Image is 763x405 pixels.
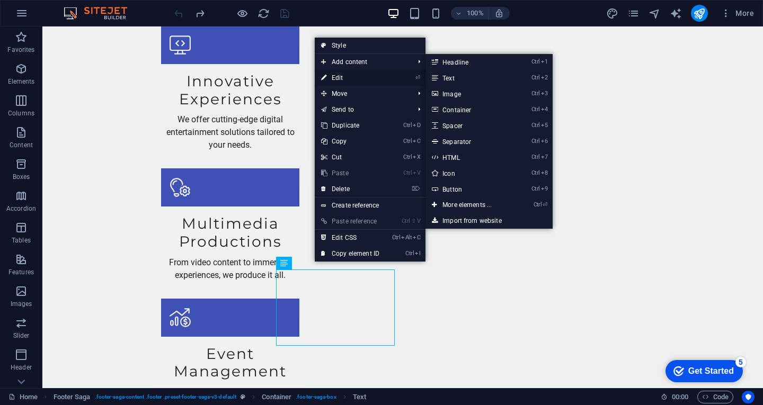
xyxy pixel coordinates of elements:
[541,185,548,192] i: 9
[494,8,504,18] i: On resize automatically adjust zoom level to fit chosen device.
[54,391,91,403] span: Click to select. Double-click to edit
[315,149,386,165] a: CtrlXCut
[693,7,705,20] i: Publish
[425,86,513,102] a: Ctrl3Image
[425,197,513,213] a: Ctrl⏎More elements ...
[541,74,548,81] i: 2
[415,74,420,81] i: ⏎
[241,394,245,400] i: This element is a customizable preset
[403,138,412,145] i: Ctrl
[392,234,401,241] i: Ctrl
[413,122,420,129] i: D
[13,331,30,340] p: Slider
[649,7,661,20] i: Navigator
[425,165,513,181] a: Ctrl8Icon
[543,201,547,208] i: ⏎
[8,268,34,276] p: Features
[315,102,410,118] a: Send to
[670,7,682,20] button: text_generator
[531,74,540,81] i: Ctrl
[531,138,540,145] i: Ctrl
[413,169,420,176] i: V
[315,118,386,133] a: CtrlDDuplicate
[534,201,542,208] i: Ctrl
[413,138,420,145] i: C
[11,300,32,308] p: Images
[679,393,681,401] span: :
[95,391,236,403] span: . footer-saga-content .footer .preset-footer-saga-v3-default
[11,363,32,372] p: Header
[531,106,540,113] i: Ctrl
[8,109,34,118] p: Columns
[541,106,548,113] i: 4
[691,5,708,22] button: publish
[606,7,619,20] button: design
[315,165,386,181] a: CtrlVPaste
[670,7,682,20] i: AI Writer
[8,77,35,86] p: Elements
[541,90,548,97] i: 3
[716,5,758,22] button: More
[12,236,31,245] p: Tables
[7,46,34,54] p: Favorites
[31,12,77,21] div: Get Started
[541,154,548,160] i: 7
[742,391,755,403] button: Usercentrics
[661,391,689,403] h6: Session time
[531,122,540,129] i: Ctrl
[315,246,386,262] a: CtrlICopy element ID
[315,230,386,246] a: CtrlAltCEdit CSS
[78,2,89,13] div: 5
[541,122,548,129] i: 5
[672,391,688,403] span: 00 00
[697,391,733,403] button: Code
[531,185,540,192] i: Ctrl
[403,122,412,129] i: Ctrl
[413,234,420,241] i: C
[315,197,425,213] a: Create reference
[531,154,540,160] i: Ctrl
[411,218,416,224] i: ⇧
[236,7,249,20] button: Click here to leave preview mode and continue editing
[413,154,420,160] i: X
[405,250,414,257] i: Ctrl
[425,133,513,149] a: Ctrl6Separator
[193,7,206,20] button: redo
[10,141,33,149] p: Content
[315,133,386,149] a: CtrlCCopy
[403,154,412,160] i: Ctrl
[403,169,412,176] i: Ctrl
[451,7,489,20] button: 100%
[425,149,513,165] a: Ctrl7HTML
[315,38,425,53] a: Style
[425,213,553,229] a: Import from website
[702,391,729,403] span: Code
[425,118,513,133] a: Ctrl5Spacer
[258,7,270,20] i: Reload page
[315,213,386,229] a: Ctrl⇧VPaste reference
[606,7,618,20] i: Design (Ctrl+Alt+Y)
[531,169,540,176] i: Ctrl
[415,250,420,257] i: I
[257,7,270,20] button: reload
[315,86,410,102] span: Move
[425,102,513,118] a: Ctrl4Container
[541,58,548,65] i: 1
[6,204,36,213] p: Accordion
[541,169,548,176] i: 8
[8,5,86,28] div: Get Started 5 items remaining, 0% complete
[425,70,513,86] a: Ctrl2Text
[541,138,548,145] i: 6
[627,7,640,20] i: Pages (Ctrl+Alt+S)
[296,391,336,403] span: . footer-saga-box
[315,70,386,86] a: ⏎Edit
[467,7,484,20] h6: 100%
[531,90,540,97] i: Ctrl
[721,8,754,19] span: More
[61,7,140,20] img: Editor Logo
[315,181,386,197] a: ⌦Delete
[425,181,513,197] a: Ctrl9Button
[315,54,410,70] span: Add content
[353,391,366,403] span: Click to select. Double-click to edit
[54,391,367,403] nav: breadcrumb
